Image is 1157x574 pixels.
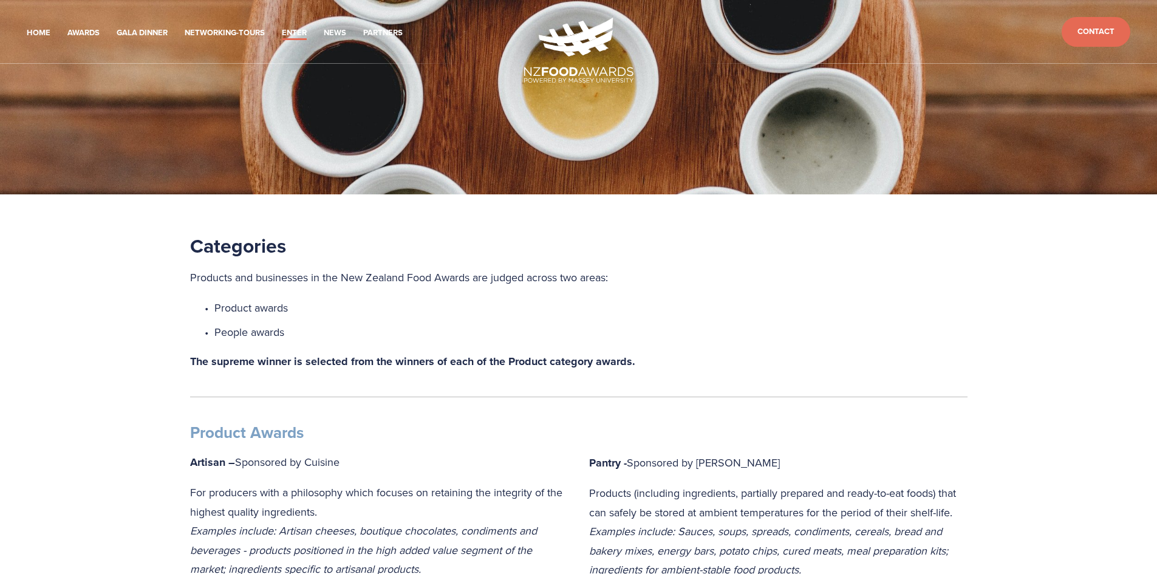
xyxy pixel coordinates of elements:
p: Sponsored by Cuisine [190,453,568,473]
strong: Pantry - [589,455,627,471]
a: Home [27,26,50,40]
strong: Product Awards [190,421,304,444]
a: Enter [282,26,307,40]
p: Products and businesses in the New Zealand Food Awards are judged across two areas: [190,268,968,287]
p: Sponsored by [PERSON_NAME] [589,453,968,473]
strong: Artisan – [190,454,235,470]
strong: The supreme winner is selected from the winners of each of the Product category awards. [190,354,635,369]
a: Partners [363,26,403,40]
a: Gala Dinner [117,26,168,40]
a: News [324,26,346,40]
a: Contact [1062,17,1130,47]
p: People awards [214,323,968,342]
p: Product awards [214,298,968,318]
a: Awards [67,26,100,40]
a: Networking-Tours [185,26,265,40]
strong: Categories [190,231,286,260]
